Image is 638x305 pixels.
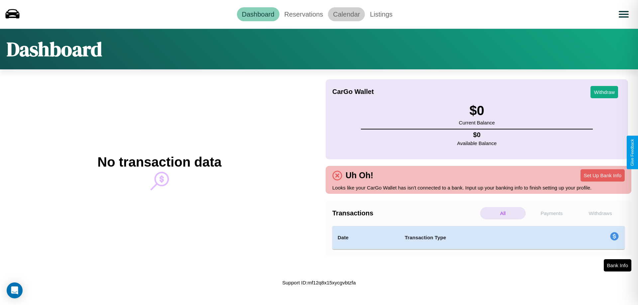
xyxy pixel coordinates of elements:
[279,7,328,21] a: Reservations
[338,234,394,242] h4: Date
[237,7,279,21] a: Dashboard
[529,207,575,219] p: Payments
[97,155,221,170] h2: No transaction data
[332,226,625,249] table: simple table
[328,7,365,21] a: Calendar
[332,88,374,96] h4: CarGo Wallet
[405,234,556,242] h4: Transaction Type
[578,207,623,219] p: Withdraws
[459,103,495,118] h3: $ 0
[630,139,635,166] div: Give Feedback
[614,5,633,24] button: Open menu
[581,169,625,182] button: Set Up Bank Info
[590,86,618,98] button: Withdraw
[457,139,497,148] p: Available Balance
[7,282,23,298] div: Open Intercom Messenger
[480,207,526,219] p: All
[604,259,631,271] button: Bank Info
[332,183,625,192] p: Looks like your CarGo Wallet has isn't connected to a bank. Input up your banking info to finish ...
[332,209,478,217] h4: Transactions
[365,7,397,21] a: Listings
[7,36,102,63] h1: Dashboard
[282,278,356,287] p: Support ID: mf12q8x15xycgvbtzfa
[459,118,495,127] p: Current Balance
[457,131,497,139] h4: $ 0
[342,171,376,180] h4: Uh Oh!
